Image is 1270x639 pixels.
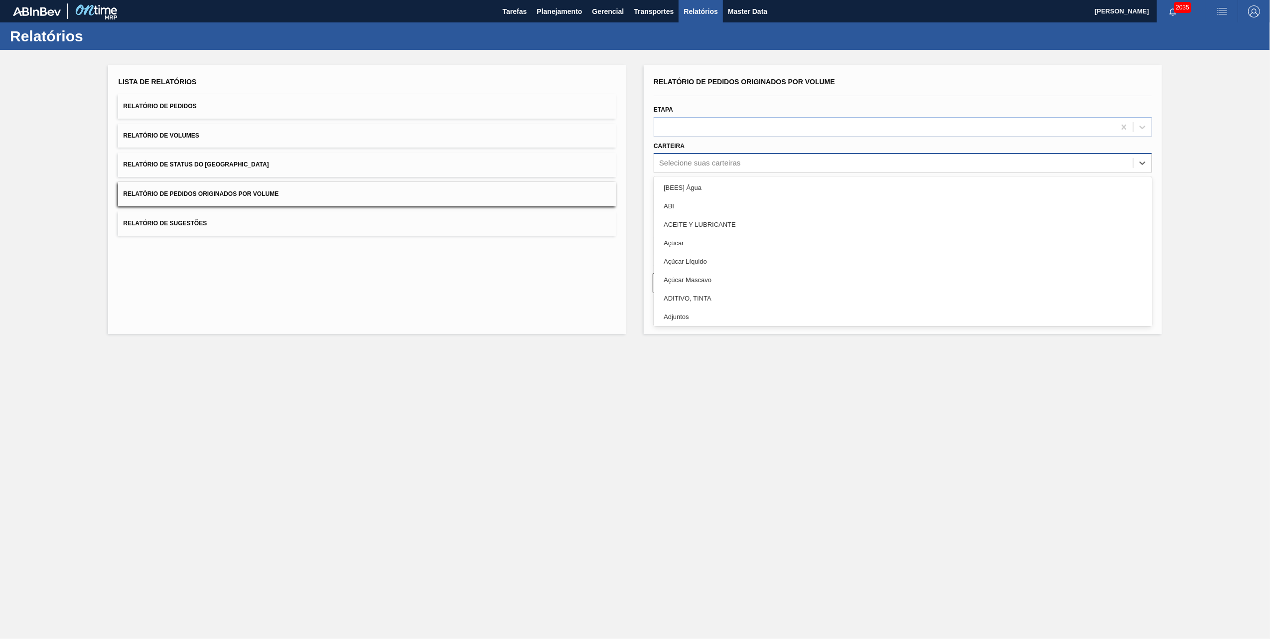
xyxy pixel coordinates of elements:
[653,273,898,293] button: Limpar
[123,161,269,168] span: Relatório de Status do [GEOGRAPHIC_DATA]
[118,78,196,86] span: Lista de Relatórios
[123,103,196,110] span: Relatório de Pedidos
[1216,5,1228,17] img: userActions
[684,5,717,17] span: Relatórios
[654,308,1152,326] div: Adjuntos
[1157,4,1189,18] button: Notificações
[654,78,835,86] span: Relatório de Pedidos Originados por Volume
[1248,5,1260,17] img: Logout
[654,178,1152,197] div: [BEES] Água
[634,5,674,17] span: Transportes
[537,5,582,17] span: Planejamento
[118,124,616,148] button: Relatório de Volumes
[728,5,767,17] span: Master Data
[123,132,199,139] span: Relatório de Volumes
[118,153,616,177] button: Relatório de Status do [GEOGRAPHIC_DATA]
[654,234,1152,252] div: Açúcar
[654,106,673,113] label: Etapa
[654,252,1152,271] div: Açúcar Líquido
[118,182,616,206] button: Relatório de Pedidos Originados por Volume
[654,215,1152,234] div: ACEITE Y LUBRICANTE
[654,289,1152,308] div: ADITIVO, TINTA
[123,220,207,227] span: Relatório de Sugestões
[592,5,624,17] span: Gerencial
[13,7,61,16] img: TNhmsLtSVTkK8tSr43FrP2fwEKptu5GPRR3wAAAABJRU5ErkJggg==
[654,271,1152,289] div: Açúcar Mascavo
[1174,2,1191,13] span: 2035
[659,159,740,167] div: Selecione suas carteiras
[123,190,279,197] span: Relatório de Pedidos Originados por Volume
[503,5,527,17] span: Tarefas
[654,143,685,150] label: Carteira
[118,94,616,119] button: Relatório de Pedidos
[10,30,187,42] h1: Relatórios
[118,211,616,236] button: Relatório de Sugestões
[654,197,1152,215] div: ABI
